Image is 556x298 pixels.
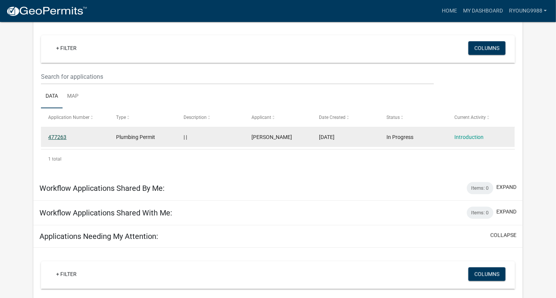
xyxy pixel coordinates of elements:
button: expand [496,208,517,216]
datatable-header-cell: Current Activity [447,108,515,126]
datatable-header-cell: Description [176,108,244,126]
a: 477263 [48,134,66,140]
span: | | [184,134,187,140]
h5: Workflow Applications Shared With Me: [39,208,172,217]
span: Status [387,115,400,120]
button: Columns [468,41,506,55]
span: Description [184,115,207,120]
span: Plumbing Permit [116,134,155,140]
a: Home [439,4,460,18]
button: Columns [468,267,506,281]
span: Applicant [251,115,271,120]
a: Introduction [454,134,484,140]
span: Date Created [319,115,346,120]
datatable-header-cell: Type [109,108,176,126]
div: collapse [33,22,522,176]
h5: Applications Needing My Attention: [39,232,158,241]
div: Items: 0 [467,207,493,219]
span: In Progress [387,134,414,140]
datatable-header-cell: Application Number [41,108,108,126]
a: + Filter [50,267,83,281]
button: expand [496,183,517,191]
button: collapse [490,231,517,239]
span: Current Activity [454,115,486,120]
input: Search for applications [41,69,434,84]
datatable-header-cell: Date Created [312,108,379,126]
h5: Workflow Applications Shared By Me: [39,184,165,193]
span: Application Number [48,115,90,120]
div: Items: 0 [467,182,493,194]
datatable-header-cell: Status [379,108,447,126]
span: Robert Young [251,134,292,140]
a: Map [63,84,83,109]
span: 09/11/2025 [319,134,335,140]
span: Type [116,115,126,120]
a: Data [41,84,63,109]
div: 1 total [41,150,515,169]
datatable-header-cell: Applicant [244,108,312,126]
a: My Dashboard [460,4,506,18]
a: + Filter [50,41,83,55]
a: Ryoung9988 [506,4,550,18]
